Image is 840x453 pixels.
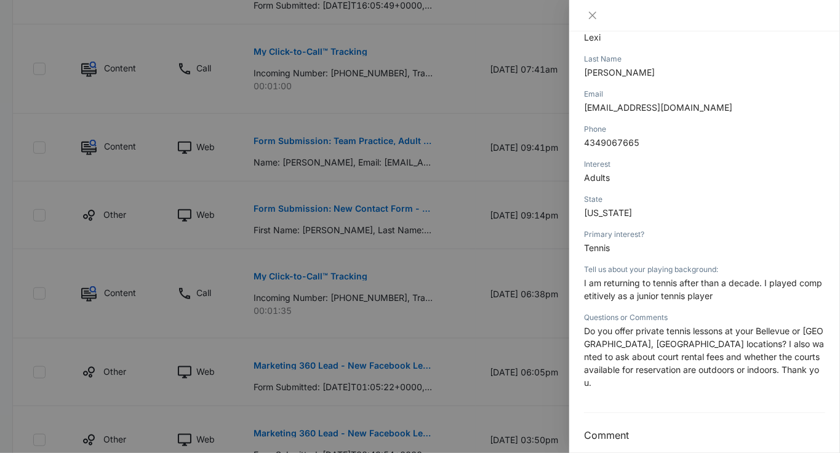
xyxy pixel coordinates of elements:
[584,102,732,113] span: [EMAIL_ADDRESS][DOMAIN_NAME]
[584,124,825,135] div: Phone
[584,326,824,388] span: Do you offer private tennis lessons at your Bellevue or [GEOGRAPHIC_DATA], [GEOGRAPHIC_DATA] loca...
[584,172,610,183] span: Adults
[584,207,632,218] span: [US_STATE]
[584,10,601,21] button: Close
[584,312,825,323] div: Questions or Comments
[584,67,655,78] span: [PERSON_NAME]
[584,278,822,301] span: I am returning to tennis after than a decade. I played competitively as a junior tennis player
[584,194,825,205] div: State
[588,10,598,20] span: close
[584,159,825,170] div: Interest
[584,243,610,253] span: Tennis
[584,89,825,100] div: Email
[584,54,825,65] div: Last Name
[584,229,825,240] div: Primary interest?
[584,137,639,148] span: 4349067665
[584,428,825,443] h3: Comment
[584,32,601,42] span: Lexi
[584,264,825,275] div: Tell us about your playing background:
